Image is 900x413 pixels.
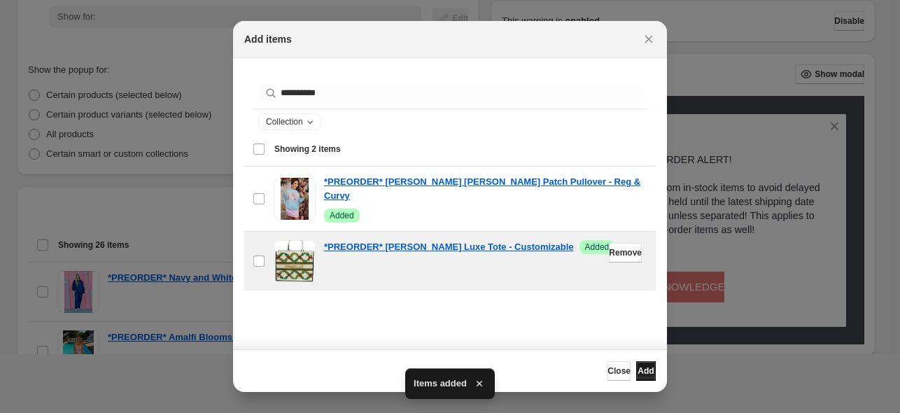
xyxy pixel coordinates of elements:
[266,116,303,127] span: Collection
[638,365,654,377] span: Add
[636,361,656,381] button: Add
[274,143,341,155] span: Showing 2 items
[607,365,631,377] span: Close
[609,243,642,262] button: Remove
[414,377,467,391] span: Items added
[244,32,292,46] h2: Add items
[609,247,642,258] span: Remove
[585,241,610,253] span: Added
[330,210,354,221] span: Added
[324,240,574,254] a: *PREORDER* [PERSON_NAME] Luxe Tote - Customizable
[639,29,659,49] button: Close
[324,175,647,203] a: *PREORDER* [PERSON_NAME] [PERSON_NAME] Patch Pullover - Reg & Curvy
[259,114,320,129] button: Collection
[607,361,631,381] button: Close
[274,240,316,282] img: *PREORDER* Holly Day Luxe Tote - Customizable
